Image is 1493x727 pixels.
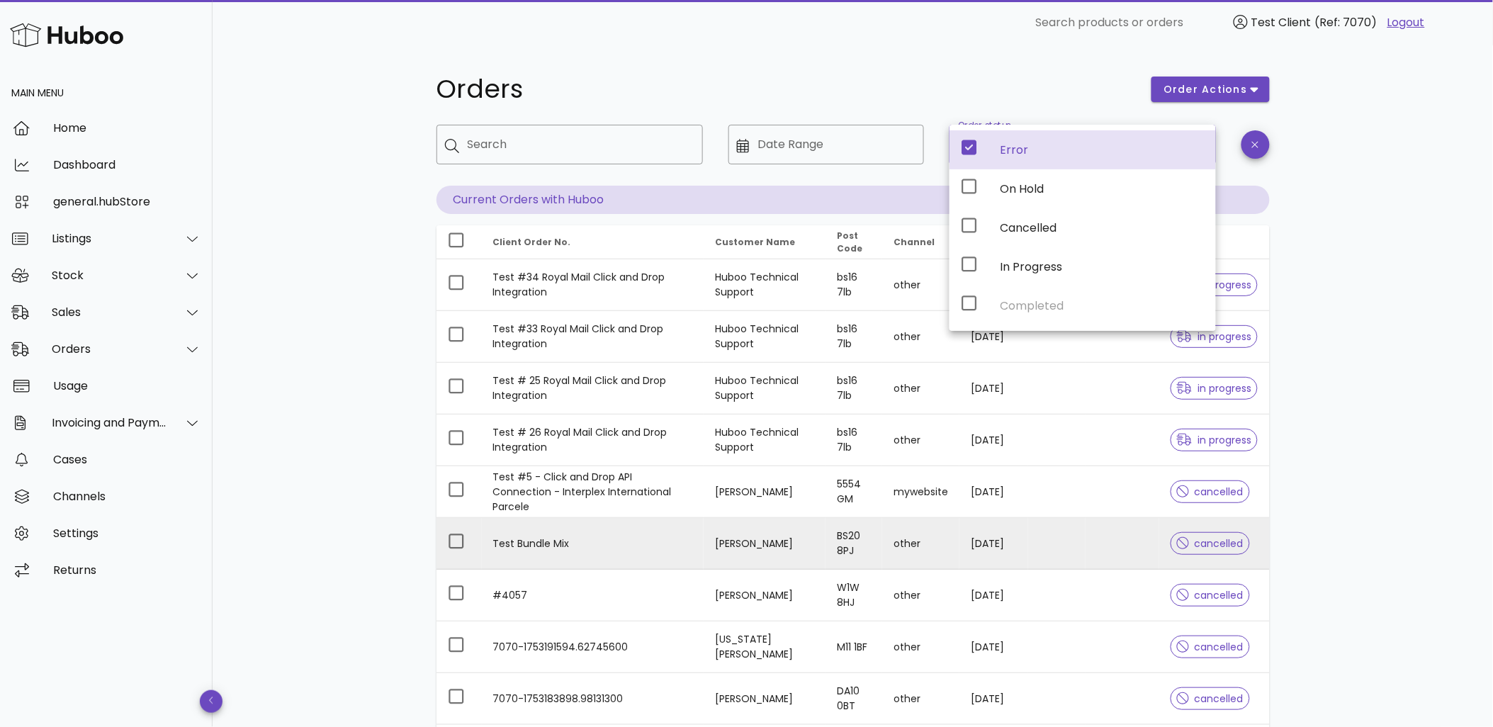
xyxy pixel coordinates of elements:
th: Channel [882,225,959,259]
span: Client Order No. [493,236,571,248]
div: Settings [53,526,201,540]
span: in progress [1177,332,1252,342]
td: Test #33 Royal Mail Click and Drop Integration [482,311,704,363]
div: Orders [52,342,167,356]
td: [DATE] [959,415,1028,466]
td: Test #34 Royal Mail Click and Drop Integration [482,259,704,311]
span: cancelled [1177,539,1244,548]
div: Cases [53,453,201,466]
div: Listings [52,232,167,245]
div: general.hubStore [53,195,201,208]
a: Logout [1387,14,1425,31]
td: other [882,363,959,415]
p: Current Orders with Huboo [436,186,1270,214]
td: [DATE] [959,363,1028,415]
th: Customer Name [704,225,826,259]
th: Post Code [826,225,882,259]
td: Huboo Technical Support [704,415,826,466]
td: other [882,518,959,570]
h1: Orders [436,77,1135,102]
td: bs16 7lb [826,363,882,415]
div: Error [1001,143,1205,157]
td: W1W 8HJ [826,570,882,621]
td: Huboo Technical Support [704,363,826,415]
th: Client Order No. [482,225,704,259]
div: Dashboard [53,158,201,171]
span: (Ref: 7070) [1315,14,1377,30]
div: On Hold [1001,182,1205,196]
td: other [882,415,959,466]
span: Channel [894,236,935,248]
td: other [882,311,959,363]
div: Usage [53,379,201,393]
td: [PERSON_NAME] [704,673,826,725]
td: 7070-1753183898.98131300 [482,673,704,725]
span: Test Client [1251,14,1312,30]
td: other [882,570,959,621]
span: cancelled [1177,694,1244,704]
td: [DATE] [959,311,1028,363]
div: Sales [52,305,167,319]
button: order actions [1151,77,1269,102]
td: Test # 26 Royal Mail Click and Drop Integration [482,415,704,466]
td: DA10 0BT [826,673,882,725]
span: Customer Name [715,236,795,248]
td: [US_STATE][PERSON_NAME] [704,621,826,673]
td: [DATE] [959,466,1028,518]
span: cancelled [1177,590,1244,600]
td: other [882,621,959,673]
td: 5554 GM [826,466,882,518]
td: Huboo Technical Support [704,311,826,363]
div: Home [53,121,201,135]
td: bs16 7lb [826,415,882,466]
td: other [882,259,959,311]
span: in progress [1177,383,1252,393]
td: Test Bundle Mix [482,518,704,570]
td: BS20 8PJ [826,518,882,570]
td: mywebsite [882,466,959,518]
div: In Progress [1001,260,1205,274]
label: Order status [958,120,1011,131]
div: Invoicing and Payments [52,416,167,429]
div: Returns [53,563,201,577]
td: bs16 7lb [826,259,882,311]
div: Channels [53,490,201,503]
td: M11 1BF [826,621,882,673]
td: [PERSON_NAME] [704,466,826,518]
td: [DATE] [959,518,1028,570]
td: Test # 25 Royal Mail Click and Drop Integration [482,363,704,415]
span: cancelled [1177,642,1244,652]
td: #4057 [482,570,704,621]
img: Huboo Logo [10,20,123,50]
td: [PERSON_NAME] [704,518,826,570]
td: [DATE] [959,621,1028,673]
td: bs16 7lb [826,311,882,363]
td: Huboo Technical Support [704,259,826,311]
td: [DATE] [959,673,1028,725]
div: Cancelled [1001,221,1205,235]
td: Test #5 - Click and Drop API Connection - Interplex International Parcele [482,466,704,518]
span: order actions [1163,82,1248,97]
span: cancelled [1177,487,1244,497]
span: Post Code [837,230,862,254]
td: [PERSON_NAME] [704,570,826,621]
td: other [882,673,959,725]
span: in progress [1177,435,1252,445]
td: [DATE] [959,570,1028,621]
div: Stock [52,269,167,282]
td: 7070-1753191594.62745600 [482,621,704,673]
